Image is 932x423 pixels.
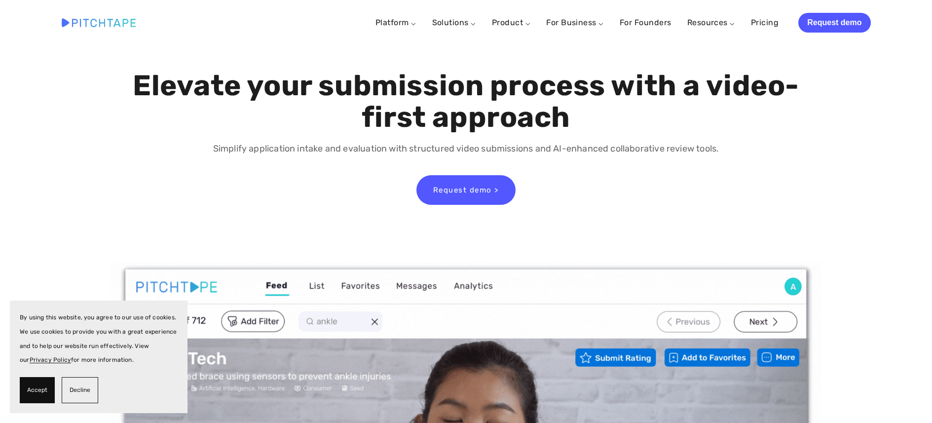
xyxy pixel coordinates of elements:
[620,14,671,32] a: For Founders
[416,175,516,205] a: Request demo >
[62,377,98,403] button: Decline
[20,310,178,367] p: By using this website, you agree to our use of cookies. We use cookies to provide you with a grea...
[798,13,870,33] a: Request demo
[20,377,55,403] button: Accept
[10,301,187,413] section: Cookie banner
[70,383,90,397] span: Decline
[687,18,735,27] a: Resources ⌵
[30,356,72,363] a: Privacy Policy
[546,18,604,27] a: For Business ⌵
[27,383,47,397] span: Accept
[62,18,136,27] img: Pitchtape | Video Submission Management Software
[375,18,416,27] a: Platform ⌵
[492,18,530,27] a: Product ⌵
[130,70,802,133] h1: Elevate your submission process with a video-first approach
[432,18,476,27] a: Solutions ⌵
[751,14,779,32] a: Pricing
[130,142,802,156] p: Simplify application intake and evaluation with structured video submissions and AI-enhanced coll...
